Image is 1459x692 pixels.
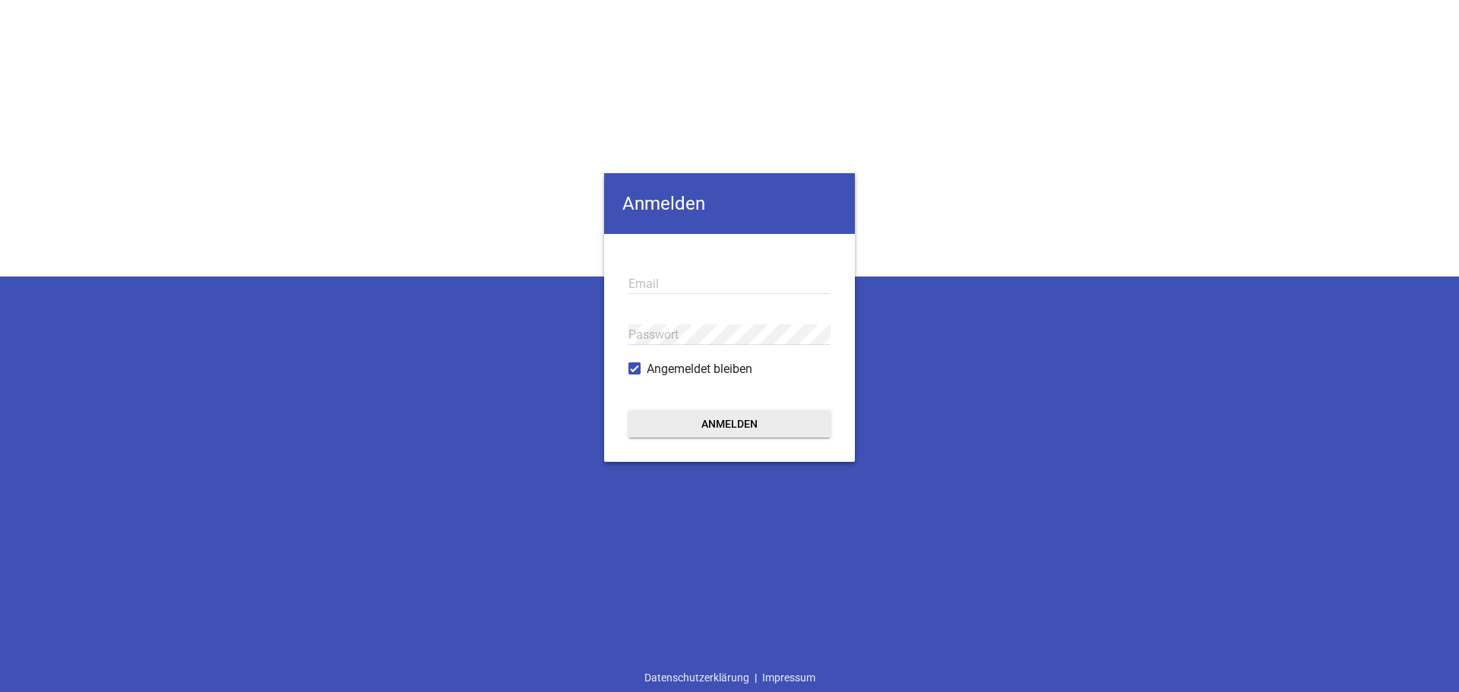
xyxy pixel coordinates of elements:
h4: Anmelden [604,173,855,234]
span: Angemeldet bleiben [647,360,752,378]
a: Datenschutzerklärung [639,663,755,692]
a: Impressum [757,663,821,692]
button: Anmelden [628,410,831,438]
div: | [639,663,821,692]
